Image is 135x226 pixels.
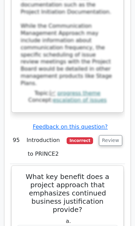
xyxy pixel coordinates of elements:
[16,90,119,97] div: Topic:
[57,90,101,96] a: progress theme
[53,97,107,103] a: escalation of issues
[66,218,71,224] span: a.
[23,131,64,164] td: Introduction to PRINCE2
[99,135,122,146] button: Review
[16,173,119,214] h5: What key benefit does a project approach that emphasizes continued business justification provide?
[16,97,119,104] div: Concept:
[67,137,93,144] span: Incorrect
[10,131,23,164] td: 95
[33,123,108,130] a: Feedback on this question?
